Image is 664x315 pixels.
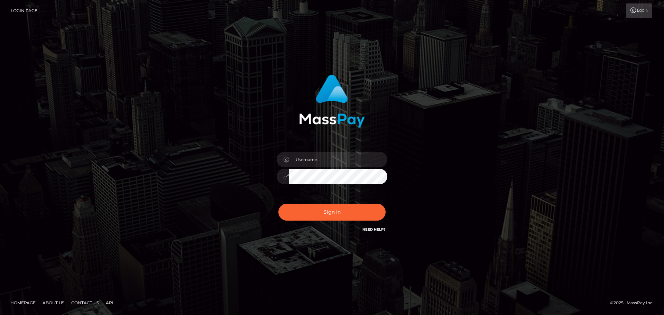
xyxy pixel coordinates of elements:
[362,227,386,232] a: Need Help?
[289,152,387,167] input: Username...
[278,204,386,221] button: Sign in
[610,299,659,307] div: © 2025 , MassPay Inc.
[40,297,67,308] a: About Us
[626,3,652,18] a: Login
[8,297,38,308] a: Homepage
[103,297,116,308] a: API
[68,297,102,308] a: Contact Us
[11,3,37,18] a: Login Page
[299,75,365,128] img: MassPay Login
